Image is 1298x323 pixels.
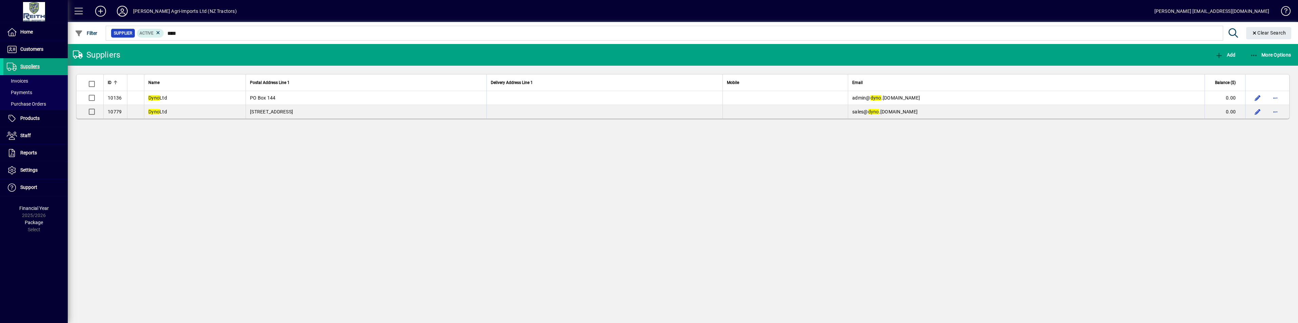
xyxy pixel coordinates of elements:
button: More options [1270,106,1281,117]
span: Package [25,220,43,225]
span: Postal Address Line 1 [250,79,290,86]
span: ID [108,79,111,86]
span: Clear Search [1252,30,1286,36]
span: Settings [20,167,38,173]
div: Name [148,79,242,86]
a: Purchase Orders [3,98,68,110]
span: sales@ .[DOMAIN_NAME] [852,109,918,114]
span: Filter [75,30,98,36]
span: Ltd [148,95,167,101]
span: 10779 [108,109,122,114]
span: Customers [20,46,43,52]
span: Reports [20,150,37,155]
em: Dyno [148,109,160,114]
a: Support [3,179,68,196]
a: Settings [3,162,68,179]
span: Financial Year [19,206,49,211]
span: Mobile [727,79,739,86]
span: Support [20,185,37,190]
em: dyno [871,95,881,101]
a: Staff [3,127,68,144]
button: Filter [73,27,99,39]
em: Dyno [148,95,160,101]
a: Home [3,24,68,41]
button: Profile [111,5,133,17]
a: Payments [3,87,68,98]
span: PO Box 144 [250,95,276,101]
div: [PERSON_NAME] Agri-Imports Ltd (NZ Tractors) [133,6,237,17]
a: Knowledge Base [1276,1,1290,23]
mat-chip: Activation Status: Active [137,29,164,38]
button: Clear [1246,27,1292,39]
td: 0.00 [1205,105,1245,119]
button: Edit [1252,92,1263,103]
span: Add [1215,52,1235,58]
span: [STREET_ADDRESS] [250,109,293,114]
a: Customers [3,41,68,58]
button: Add [1213,49,1237,61]
span: Payments [7,90,32,95]
span: Staff [20,133,31,138]
span: Active [140,31,153,36]
em: dyno [868,109,879,114]
span: Suppliers [20,64,40,69]
button: More options [1270,92,1281,103]
div: [PERSON_NAME] [EMAIL_ADDRESS][DOMAIN_NAME] [1154,6,1269,17]
span: Delivery Address Line 1 [491,79,533,86]
span: More Options [1250,52,1291,58]
button: Add [90,5,111,17]
td: 0.00 [1205,91,1245,105]
span: Ltd [148,109,167,114]
span: Purchase Orders [7,101,46,107]
span: Email [852,79,863,86]
span: Invoices [7,78,28,84]
div: Mobile [727,79,844,86]
div: Suppliers [73,49,120,60]
button: More Options [1248,49,1293,61]
span: Supplier [114,30,132,37]
span: Products [20,115,40,121]
span: 10136 [108,95,122,101]
a: Reports [3,145,68,161]
span: Home [20,29,33,35]
a: Invoices [3,75,68,87]
button: Edit [1252,106,1263,117]
span: admin@ .[DOMAIN_NAME] [852,95,920,101]
div: Balance ($) [1209,79,1242,86]
span: Name [148,79,160,86]
div: Email [852,79,1200,86]
a: Products [3,110,68,127]
span: Balance ($) [1215,79,1236,86]
div: ID [108,79,123,86]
